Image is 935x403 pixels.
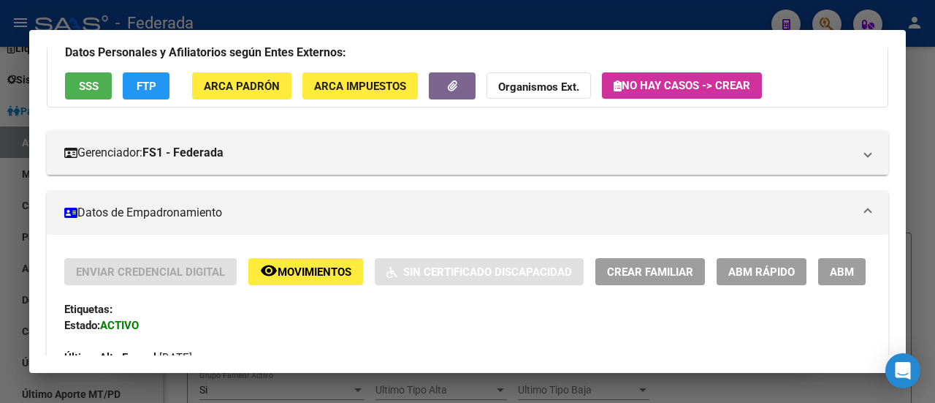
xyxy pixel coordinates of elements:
button: Enviar Credencial Digital [64,258,237,285]
strong: Última Alta Formal: [64,351,159,364]
button: SSS [65,72,112,99]
mat-icon: remove_red_eye [260,262,278,279]
button: Crear Familiar [595,258,705,285]
button: Organismos Ext. [486,72,591,99]
button: ABM [818,258,866,285]
button: Movimientos [248,258,363,285]
button: ARCA Impuestos [302,72,418,99]
span: ARCA Padrón [204,80,280,93]
span: No hay casos -> Crear [614,79,750,92]
span: Sin Certificado Discapacidad [403,265,572,279]
strong: FS1 - Federada [142,144,224,162]
span: [DATE] [64,351,192,364]
mat-panel-title: Datos de Empadronamiento [64,204,853,222]
button: Sin Certificado Discapacidad [375,258,584,285]
strong: ACTIVO [100,319,139,332]
span: FTP [137,80,156,93]
span: Crear Familiar [607,265,693,279]
strong: Organismos Ext. [498,80,579,94]
span: SSS [79,80,99,93]
button: ABM Rápido [717,258,806,285]
span: Enviar Credencial Digital [76,265,225,279]
button: FTP [123,72,169,99]
div: Open Intercom Messenger [885,353,920,388]
mat-panel-title: Gerenciador: [64,144,853,162]
span: Movimientos [278,265,351,279]
span: ABM Rápido [728,265,795,279]
span: ARCA Impuestos [314,80,406,93]
button: No hay casos -> Crear [602,72,762,99]
h3: Datos Personales y Afiliatorios según Entes Externos: [65,44,870,61]
strong: Etiquetas: [64,303,112,316]
span: ABM [830,265,854,279]
strong: Estado: [64,319,100,332]
mat-expansion-panel-header: Gerenciador:FS1 - Federada [47,131,888,175]
button: ARCA Padrón [192,72,291,99]
mat-expansion-panel-header: Datos de Empadronamiento [47,191,888,235]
